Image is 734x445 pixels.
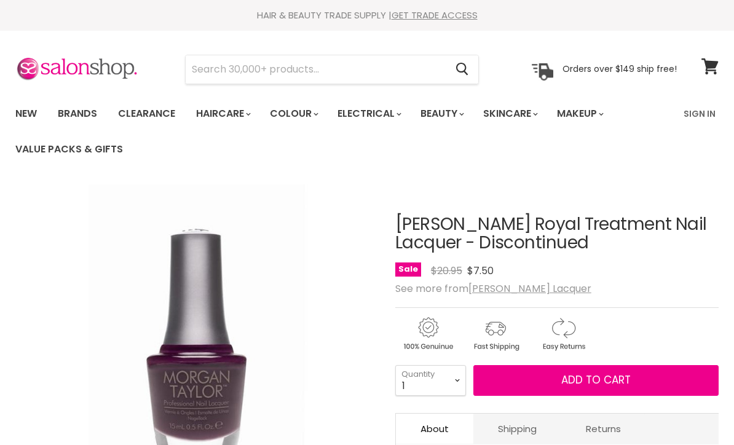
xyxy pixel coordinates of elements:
p: Orders over $149 ship free! [562,63,677,74]
form: Product [185,55,479,84]
ul: Main menu [6,96,676,167]
a: Colour [261,101,326,127]
a: Returns [561,414,645,444]
a: Brands [49,101,106,127]
img: returns.gif [531,315,596,353]
a: Beauty [411,101,472,127]
span: Add to cart [561,372,631,387]
span: See more from [395,282,591,296]
a: Value Packs & Gifts [6,136,132,162]
a: [PERSON_NAME] Lacquer [468,282,591,296]
button: Add to cart [473,365,719,396]
a: Sign In [676,101,723,127]
a: Makeup [548,101,611,127]
h1: [PERSON_NAME] Royal Treatment Nail Lacquer - Discontinued [395,215,719,253]
a: Skincare [474,101,545,127]
a: New [6,101,46,127]
input: Search [186,55,446,84]
a: Shipping [473,414,561,444]
a: Electrical [328,101,409,127]
a: Clearance [109,101,184,127]
a: About [396,414,473,444]
select: Quantity [395,365,466,396]
span: $7.50 [467,264,494,278]
a: GET TRADE ACCESS [392,9,478,22]
button: Search [446,55,478,84]
img: shipping.gif [463,315,528,353]
a: Haircare [187,101,258,127]
img: genuine.gif [395,315,460,353]
span: Sale [395,262,421,277]
span: $20.95 [431,264,462,278]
